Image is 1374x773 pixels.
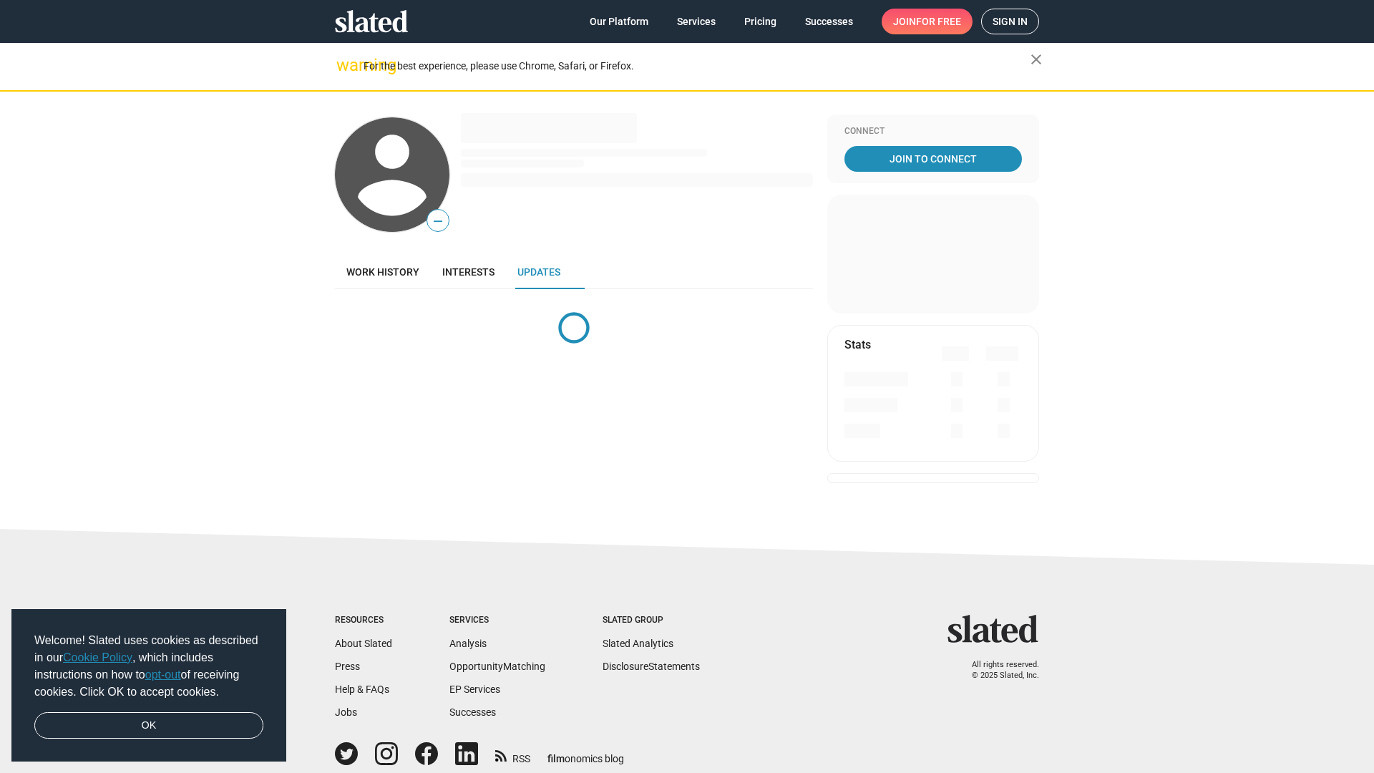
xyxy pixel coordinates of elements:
div: Services [449,615,545,626]
span: Join [893,9,961,34]
a: Press [335,661,360,672]
a: Our Platform [578,9,660,34]
span: Pricing [744,9,776,34]
p: All rights reserved. © 2025 Slated, Inc. [957,660,1039,681]
a: filmonomics blog [547,741,624,766]
div: For the best experience, please use Chrome, Safari, or Firefox. [364,57,1030,76]
mat-icon: warning [336,57,354,74]
span: Welcome! Slated uses cookies as described in our , which includes instructions on how to of recei... [34,632,263,701]
a: Successes [794,9,864,34]
span: Successes [805,9,853,34]
a: Join To Connect [844,146,1022,172]
a: About Slated [335,638,392,649]
a: dismiss cookie message [34,712,263,739]
mat-card-title: Stats [844,337,871,352]
mat-icon: close [1028,51,1045,68]
span: Work history [346,266,419,278]
span: Join To Connect [847,146,1019,172]
a: OpportunityMatching [449,661,545,672]
a: Slated Analytics [603,638,673,649]
a: Joinfor free [882,9,973,34]
a: Analysis [449,638,487,649]
div: cookieconsent [11,609,286,762]
a: Updates [506,255,572,289]
a: Jobs [335,706,357,718]
a: Interests [431,255,506,289]
span: Services [677,9,716,34]
a: RSS [495,744,530,766]
a: Successes [449,706,496,718]
span: Interests [442,266,494,278]
a: EP Services [449,684,500,695]
a: Services [666,9,727,34]
a: Pricing [733,9,788,34]
a: Help & FAQs [335,684,389,695]
div: Slated Group [603,615,700,626]
div: Resources [335,615,392,626]
span: film [547,753,565,764]
a: Cookie Policy [63,651,132,663]
span: Updates [517,266,560,278]
span: Our Platform [590,9,648,34]
div: Connect [844,126,1022,137]
a: opt-out [145,669,181,681]
a: DisclosureStatements [603,661,700,672]
a: Work history [335,255,431,289]
a: Sign in [981,9,1039,34]
span: Sign in [993,9,1028,34]
span: for free [916,9,961,34]
span: — [427,212,449,230]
